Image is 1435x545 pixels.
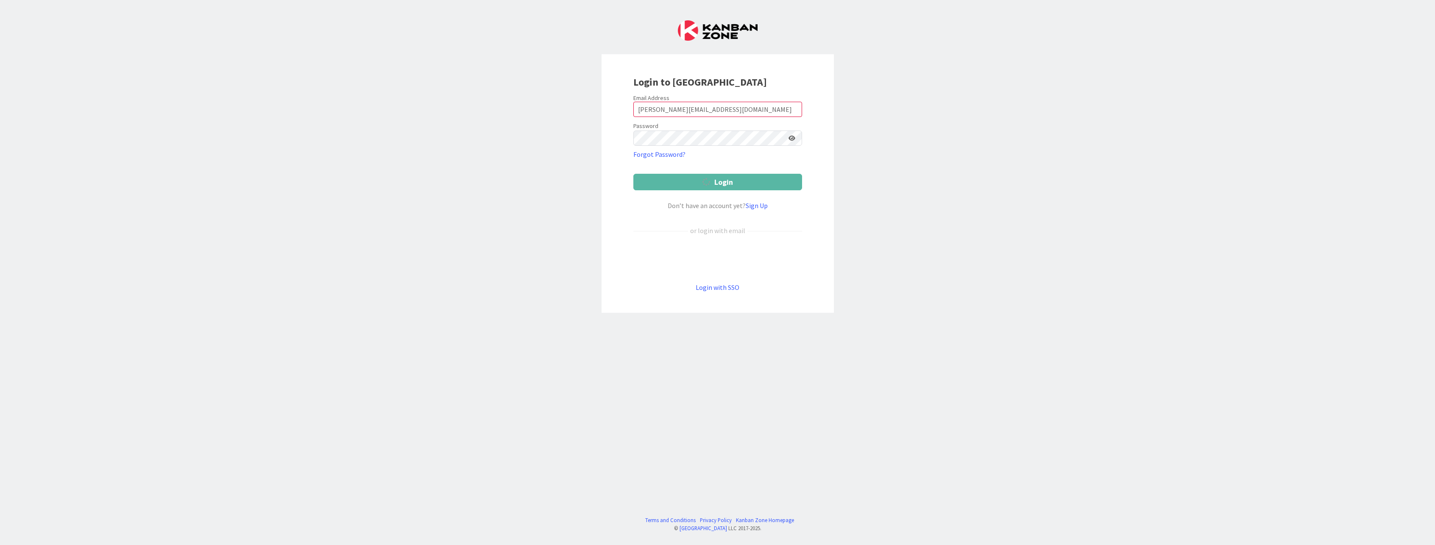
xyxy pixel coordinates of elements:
a: Privacy Policy [700,516,732,524]
a: Terms and Conditions [645,516,696,524]
iframe: Botão "Fazer login com o Google" [629,250,806,268]
a: Sign Up [746,201,768,210]
img: Kanban Zone [678,20,758,41]
label: Email Address [633,94,669,102]
a: Login with SSO [696,283,739,292]
a: [GEOGRAPHIC_DATA] [680,525,727,531]
a: Forgot Password? [633,149,685,159]
b: Login to [GEOGRAPHIC_DATA] [633,75,767,89]
div: © LLC 2017- 2025 . [641,524,794,532]
button: Login [633,174,802,190]
a: Kanban Zone Homepage [736,516,794,524]
div: or login with email [688,225,747,236]
div: Don’t have an account yet? [633,200,802,211]
label: Password [633,122,658,131]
